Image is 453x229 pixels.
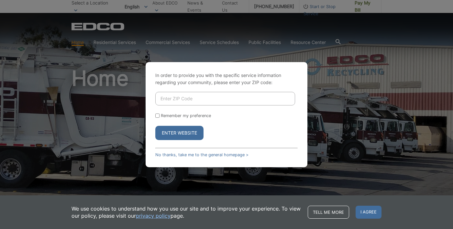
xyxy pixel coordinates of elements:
a: Tell me more [308,206,349,219]
p: In order to provide you with the specific service information regarding your community, please en... [155,72,298,86]
p: We use cookies to understand how you use our site and to improve your experience. To view our pol... [72,205,301,219]
a: privacy policy [136,212,171,219]
input: Enter ZIP Code [155,92,295,105]
a: No thanks, take me to the general homepage > [155,152,249,157]
button: Enter Website [155,126,204,140]
span: I agree [356,206,381,219]
label: Remember my preference [161,113,211,118]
